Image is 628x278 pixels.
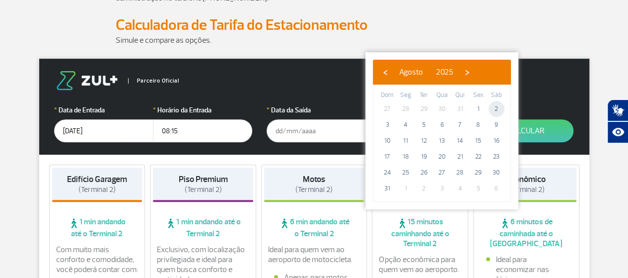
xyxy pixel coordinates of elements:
span: 26 [416,165,431,181]
span: 25 [398,165,414,181]
button: Calcular [479,119,573,142]
button: ‹ [378,65,393,80]
label: Horário da Entrada [153,105,252,115]
bs-datepicker-navigation-view: ​ ​ ​ [378,66,475,76]
p: Opção econômica para quem vem ao aeroporto. [379,255,461,275]
span: 31 [379,181,395,196]
p: Com muito mais conforto e comodidade, você poderá contar com: [56,245,139,275]
span: 6 minutos de caminhada até o [GEOGRAPHIC_DATA] [476,217,576,249]
button: Abrir tradutor de língua de sinais. [607,99,628,121]
th: weekday [469,90,488,101]
span: (Terminal 2) [507,185,545,194]
span: 6 min andando até o Terminal 2 [264,217,364,239]
label: Data da Saída [267,105,366,115]
span: 27 [434,165,450,181]
span: 8 [470,117,486,133]
strong: Piso Premium [178,174,227,185]
span: 14 [452,133,468,149]
label: Data de Entrada [54,105,153,115]
img: logo-zul.png [54,71,120,90]
span: 5 [416,117,431,133]
strong: Motos [303,174,325,185]
th: weekday [487,90,505,101]
button: Abrir recursos assistivos. [607,121,628,143]
span: 9 [488,117,504,133]
span: 1 [398,181,414,196]
span: 18 [398,149,414,165]
span: 31 [452,101,468,117]
span: 29 [470,165,486,181]
bs-datepicker-container: calendar [365,52,518,209]
p: Simule e compare as opções. [116,34,513,46]
button: 2025 [429,65,460,80]
input: hh:mm [153,119,252,142]
span: 4 [452,181,468,196]
span: 20 [434,149,450,165]
span: 22 [470,149,486,165]
span: 5 [470,181,486,196]
strong: Edifício Garagem [67,174,127,185]
span: 4 [398,117,414,133]
span: 27 [379,101,395,117]
span: 16 [488,133,504,149]
button: Agosto [393,65,429,80]
input: dd/mm/aaaa [267,119,366,142]
th: weekday [415,90,433,101]
h2: Calculadora de Tarifa do Estacionamento [116,16,513,34]
span: 10 [379,133,395,149]
span: 3 [434,181,450,196]
span: 2 [488,101,504,117]
div: Plugin de acessibilidade da Hand Talk. [607,99,628,143]
span: 12 [416,133,431,149]
span: 29 [416,101,431,117]
span: 28 [398,101,414,117]
p: Ideal para quem vem ao aeroporto de motocicleta. [268,245,360,265]
span: (Terminal 2) [184,185,221,194]
span: 1 min andando até o Terminal 2 [153,217,253,239]
span: 3 [379,117,395,133]
span: 28 [452,165,468,181]
span: 17 [379,149,395,165]
span: Agosto [399,67,423,77]
input: dd/mm/aaaa [54,119,153,142]
span: 11 [398,133,414,149]
span: 30 [434,101,450,117]
span: 1 min andando até o Terminal 2 [52,217,142,239]
th: weekday [451,90,469,101]
span: 13 [434,133,450,149]
strong: Econômico [506,174,546,185]
span: Parceiro Oficial [128,78,179,84]
span: (Terminal 2) [295,185,333,194]
th: weekday [433,90,451,101]
span: 7 [452,117,468,133]
th: weekday [397,90,415,101]
span: 15 minutos caminhando até o Terminal 2 [375,217,465,249]
span: 30 [488,165,504,181]
span: 21 [452,149,468,165]
span: 24 [379,165,395,181]
button: › [460,65,475,80]
span: 1 [470,101,486,117]
span: (Terminal 2) [78,185,116,194]
span: 23 [488,149,504,165]
span: 2 [416,181,431,196]
span: 19 [416,149,431,165]
th: weekday [378,90,397,101]
span: 15 [470,133,486,149]
span: 6 [488,181,504,196]
span: 6 [434,117,450,133]
span: 2025 [436,67,453,77]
